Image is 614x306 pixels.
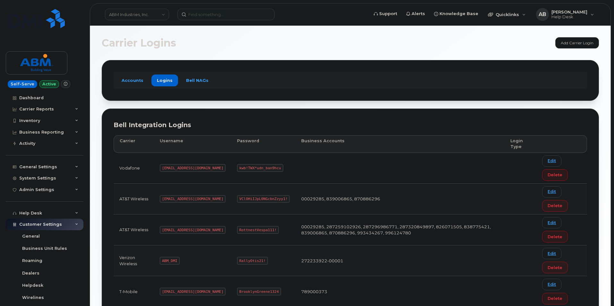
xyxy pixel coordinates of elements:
[542,217,561,228] a: Edit
[505,135,536,153] th: Login Type
[154,135,231,153] th: Username
[114,245,154,276] td: Verizon Wireless
[160,257,179,265] code: ABM_DMI
[542,231,568,242] button: Delete
[114,120,587,130] div: Bell Integration Logins
[542,200,568,212] button: Delete
[160,195,226,203] code: [EMAIL_ADDRESS][DOMAIN_NAME]
[542,248,561,259] a: Edit
[542,155,561,167] a: Edit
[555,37,599,48] a: Add Carrier Login
[237,195,290,203] code: VClOHiIJpL0NGcbnZzyy1!
[548,295,562,302] span: Delete
[548,265,562,271] span: Delete
[542,279,561,290] a: Edit
[114,153,154,184] td: Vodafone
[114,135,154,153] th: Carrier
[237,226,279,234] code: RottnestVespa111!
[160,288,226,295] code: [EMAIL_ADDRESS][DOMAIN_NAME]
[102,38,176,48] span: Carrier Logins
[237,164,283,172] code: kwb!TWX*udn_ban9hcu
[295,184,505,214] td: 00029285, 839006865, 870886296
[542,186,561,197] a: Edit
[114,214,154,245] td: AT&T Wireless
[237,288,281,295] code: BrooklynGreene1324
[160,226,226,234] code: [EMAIL_ADDRESS][DOMAIN_NAME]
[160,164,226,172] code: [EMAIL_ADDRESS][DOMAIN_NAME]
[542,293,568,304] button: Delete
[181,74,214,86] a: Bell NAGs
[548,203,562,209] span: Delete
[548,172,562,178] span: Delete
[116,74,149,86] a: Accounts
[231,135,295,153] th: Password
[542,262,568,273] button: Delete
[295,214,505,245] td: 00029285, 287259102926, 287296986771, 287320849897, 826071505, 838775421, 839006865, 870886296, 9...
[114,184,154,214] td: AT&T Wireless
[237,257,268,265] code: RallyOtis21!
[295,135,505,153] th: Business Accounts
[542,169,568,181] button: Delete
[295,245,505,276] td: 272233922-00001
[151,74,178,86] a: Logins
[548,234,562,240] span: Delete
